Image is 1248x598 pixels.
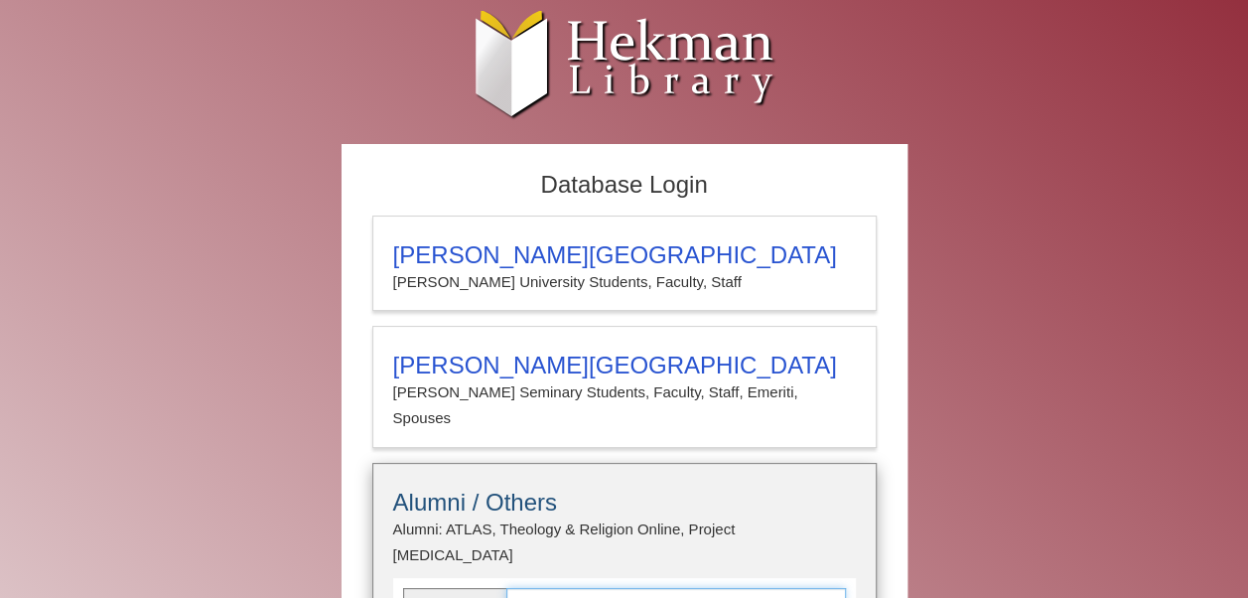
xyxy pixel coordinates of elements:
summary: Alumni / OthersAlumni: ATLAS, Theology & Religion Online, Project [MEDICAL_DATA] [393,489,856,569]
p: [PERSON_NAME] University Students, Faculty, Staff [393,269,856,295]
p: Alumni: ATLAS, Theology & Religion Online, Project [MEDICAL_DATA] [393,517,856,569]
h3: Alumni / Others [393,489,856,517]
h3: [PERSON_NAME][GEOGRAPHIC_DATA] [393,241,856,269]
a: [PERSON_NAME][GEOGRAPHIC_DATA][PERSON_NAME] University Students, Faculty, Staff [372,216,877,311]
p: [PERSON_NAME] Seminary Students, Faculty, Staff, Emeriti, Spouses [393,379,856,432]
h3: [PERSON_NAME][GEOGRAPHIC_DATA] [393,352,856,379]
a: [PERSON_NAME][GEOGRAPHIC_DATA][PERSON_NAME] Seminary Students, Faculty, Staff, Emeriti, Spouses [372,326,877,448]
h2: Database Login [362,165,887,206]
